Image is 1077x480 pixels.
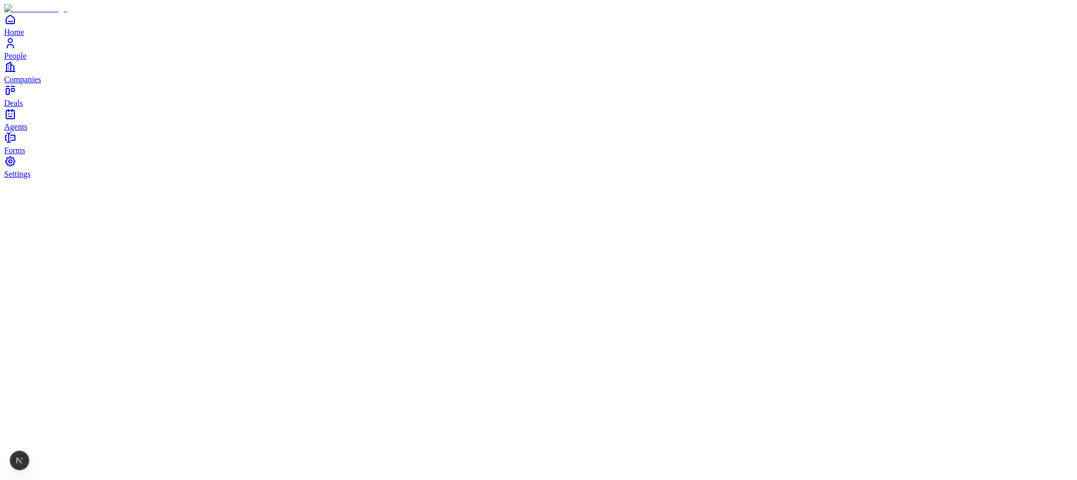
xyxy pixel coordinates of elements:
a: Settings [4,155,1073,178]
img: Item Brain Logo [4,4,67,13]
span: People [4,51,27,60]
a: Companies [4,61,1073,84]
span: Companies [4,75,41,84]
a: Agents [4,108,1073,131]
a: People [4,37,1073,60]
span: Agents [4,122,27,131]
span: Forms [4,146,25,155]
a: Home [4,13,1073,36]
a: Forms [4,132,1073,155]
span: Deals [4,99,23,107]
span: Home [4,28,24,36]
span: Settings [4,170,31,178]
a: Deals [4,84,1073,107]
